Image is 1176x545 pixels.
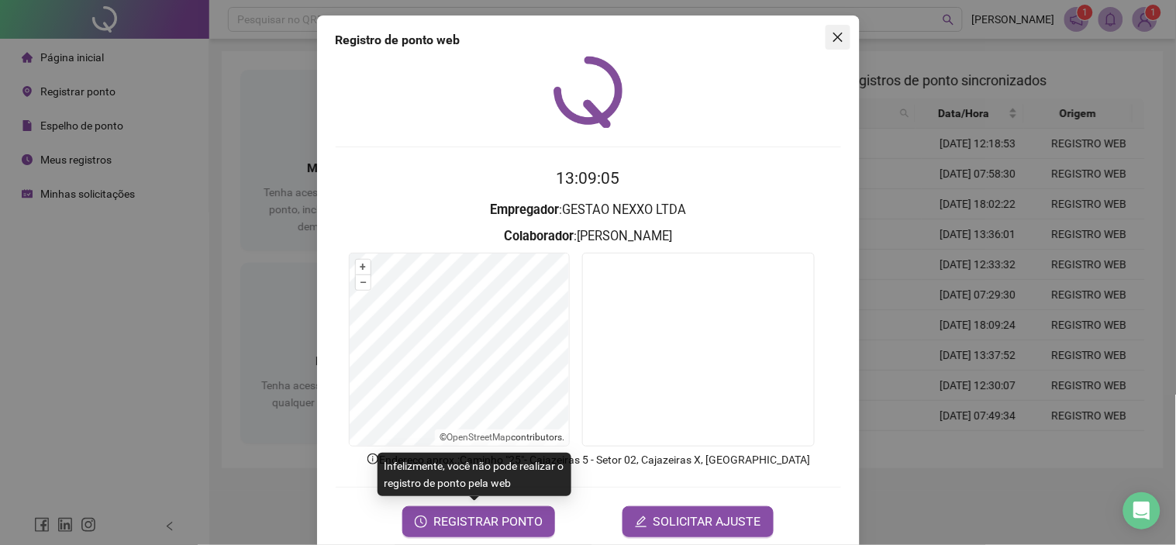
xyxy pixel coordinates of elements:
[402,506,555,537] button: REGISTRAR PONTO
[336,226,841,247] h3: : [PERSON_NAME]
[415,516,427,528] span: clock-circle
[366,452,380,466] span: info-circle
[356,275,371,290] button: –
[490,202,559,217] strong: Empregador
[440,432,564,443] li: © contributors.
[504,229,574,243] strong: Colaborador
[447,432,511,443] a: OpenStreetMap
[635,516,647,528] span: edit
[826,25,850,50] button: Close
[622,506,774,537] button: editSOLICITAR AJUSTE
[554,56,623,128] img: QRPoint
[336,451,841,468] p: Endereço aprox. : Caminho "25"- Cajazeiras 5 - Setor 02, Cajazeiras X, [GEOGRAPHIC_DATA]
[356,260,371,274] button: +
[654,512,761,531] span: SOLICITAR AJUSTE
[557,169,620,188] time: 13:09:05
[336,31,841,50] div: Registro de ponto web
[336,200,841,220] h3: : GESTAO NEXXO LTDA
[378,453,571,496] div: Infelizmente, você não pode realizar o registro de ponto pela web
[433,512,543,531] span: REGISTRAR PONTO
[832,31,844,43] span: close
[1123,492,1160,529] div: Open Intercom Messenger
